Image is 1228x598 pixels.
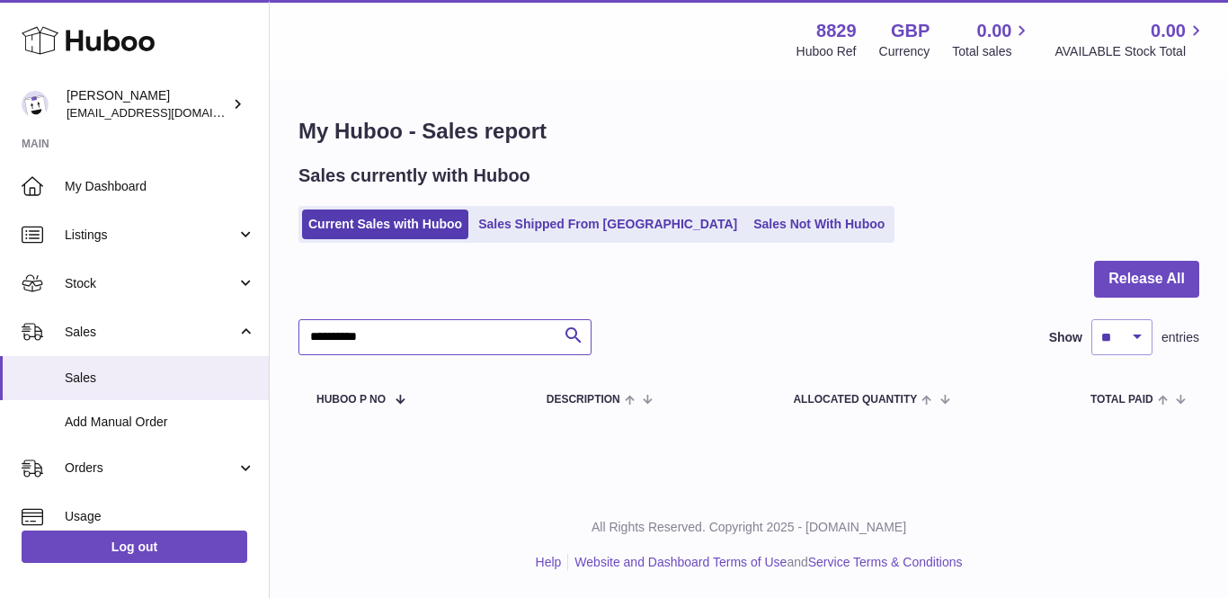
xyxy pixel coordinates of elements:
a: Sales Shipped From [GEOGRAPHIC_DATA] [472,210,743,239]
strong: 8829 [816,19,857,43]
span: Sales [65,370,255,387]
span: 0.00 [977,19,1012,43]
a: Service Terms & Conditions [808,555,963,569]
span: [EMAIL_ADDRESS][DOMAIN_NAME] [67,105,264,120]
span: ALLOCATED Quantity [793,394,917,406]
img: commandes@kpmatech.com [22,91,49,118]
span: Total paid [1090,394,1153,406]
span: Add Manual Order [65,414,255,431]
label: Show [1049,329,1082,346]
div: Huboo Ref [796,43,857,60]
div: [PERSON_NAME] [67,87,228,121]
span: 0.00 [1151,19,1186,43]
a: 0.00 Total sales [952,19,1032,60]
span: Listings [65,227,236,244]
span: Usage [65,508,255,525]
span: Stock [65,275,236,292]
div: Currency [879,43,930,60]
a: Website and Dashboard Terms of Use [574,555,787,569]
span: Sales [65,324,236,341]
a: Help [536,555,562,569]
a: 0.00 AVAILABLE Stock Total [1054,19,1206,60]
span: My Dashboard [65,178,255,195]
strong: GBP [891,19,930,43]
span: Orders [65,460,236,477]
a: Current Sales with Huboo [302,210,468,239]
h1: My Huboo - Sales report [298,117,1199,146]
button: Release All [1094,261,1199,298]
a: Sales Not With Huboo [747,210,891,239]
span: entries [1161,329,1199,346]
span: Description [547,394,620,406]
a: Log out [22,531,247,563]
span: AVAILABLE Stock Total [1054,43,1206,60]
h2: Sales currently with Huboo [298,164,530,188]
li: and [568,554,962,571]
span: Huboo P no [316,394,386,406]
span: Total sales [952,43,1032,60]
p: All Rights Reserved. Copyright 2025 - [DOMAIN_NAME] [284,519,1214,536]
